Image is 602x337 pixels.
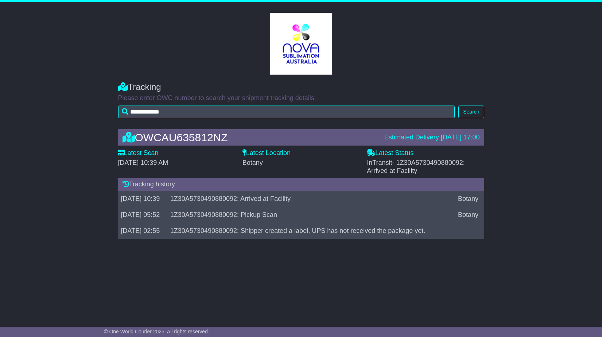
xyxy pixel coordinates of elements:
[118,159,168,166] span: [DATE] 10:39 AM
[167,191,455,207] td: 1Z30A5730490880092: Arrived at Facility
[118,223,167,239] td: [DATE] 02:55
[270,13,332,75] img: GetCustomerLogo
[458,106,484,118] button: Search
[242,149,291,157] label: Latest Location
[118,207,167,223] td: [DATE] 05:52
[167,223,455,239] td: 1Z30A5730490880092: Shipper created a label, UPS has not received the package yet.
[384,134,480,142] div: Estimated Delivery [DATE] 17:00
[167,207,455,223] td: 1Z30A5730490880092: Pickup Scan
[367,159,465,174] span: InTransit
[455,207,484,223] td: Botany
[104,329,209,334] span: © One World Courier 2025. All rights reserved.
[118,82,484,92] div: Tracking
[119,131,381,143] div: OWCAU635812NZ
[367,149,413,157] label: Latest Status
[118,178,484,191] div: Tracking history
[242,159,263,166] span: Botany
[455,191,484,207] td: Botany
[118,149,159,157] label: Latest Scan
[118,94,484,102] p: Please enter OWC number to search your shipment tracking details.
[367,159,465,174] span: - 1Z30A5730490880092: Arrived at Facility
[118,191,167,207] td: [DATE] 10:39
